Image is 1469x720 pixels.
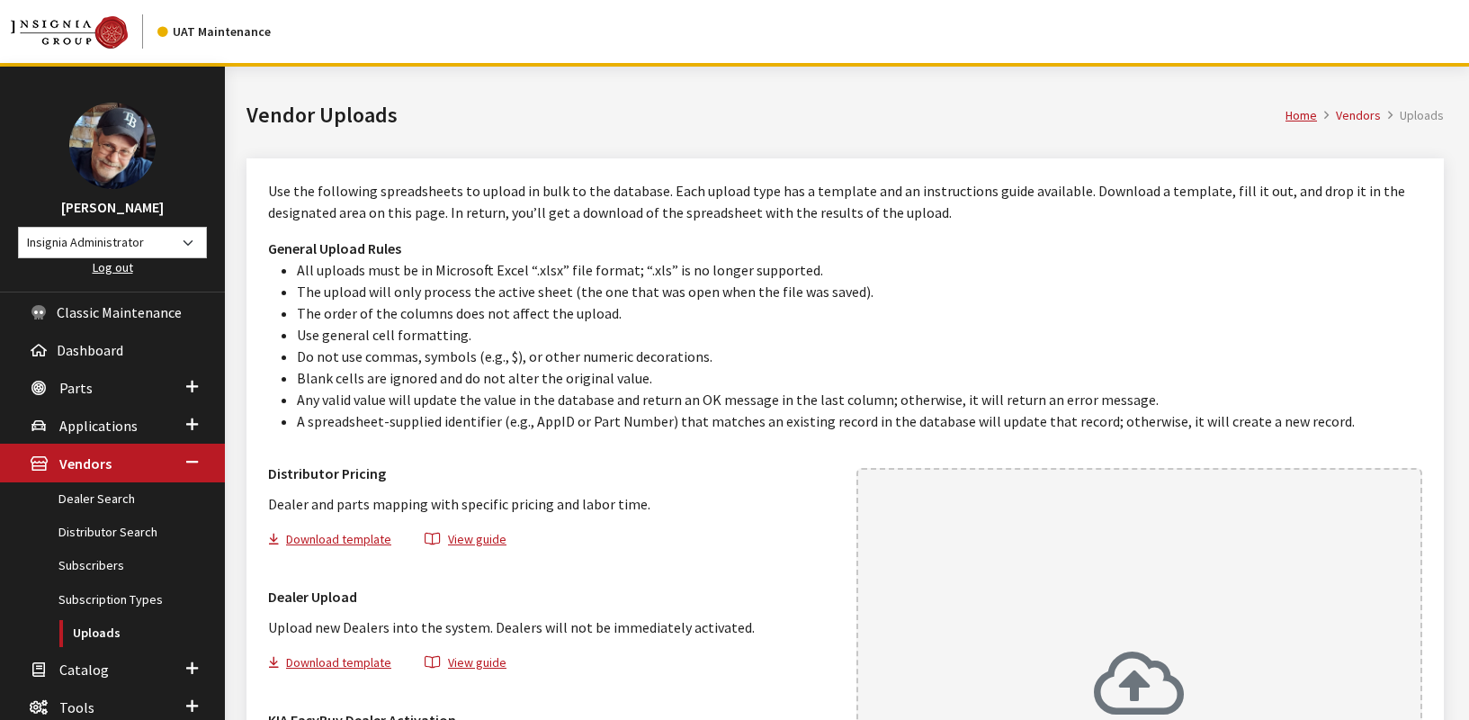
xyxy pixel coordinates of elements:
p: Dealer and parts mapping with specific pricing and labor time. [268,493,835,515]
button: View guide [409,652,522,679]
li: Blank cells are ignored and do not alter the original value. [297,367,1422,389]
li: The order of the columns does not affect the upload. [297,302,1422,324]
h3: Distributor Pricing [268,463,835,484]
p: Upload new Dealers into the system. Dealers will not be immediately activated. [268,616,835,638]
li: Any valid value will update the value in the database and return an OK message in the last column... [297,389,1422,410]
li: Uploads [1381,106,1444,125]
li: Do not use commas, symbols (e.g., $), or other numeric decorations. [297,346,1422,367]
li: A spreadsheet-supplied identifier (e.g., AppID or Part Number) that matches an existing record in... [297,410,1422,432]
a: Insignia Group logo [11,14,157,49]
li: All uploads must be in Microsoft Excel “.xlsx” file format; “.xls” is no longer supported. [297,259,1422,281]
span: Catalog [59,661,109,679]
li: The upload will only process the active sheet (the one that was open when the file was saved). [297,281,1422,302]
a: Log out [93,259,133,275]
span: Tools [59,698,94,716]
span: Dashboard [57,341,123,359]
span: Applications [59,417,138,435]
a: Home [1285,107,1317,123]
h3: Dealer Upload [268,586,835,607]
li: Vendors [1317,106,1381,125]
button: Download template [268,652,407,679]
li: Use general cell formatting. [297,324,1422,346]
button: View guide [409,529,522,555]
img: Catalog Maintenance [11,16,128,49]
h3: [PERSON_NAME] [18,196,207,218]
span: Classic Maintenance [57,303,182,321]
span: Parts [59,379,93,397]
h3: General Upload Rules [268,238,1422,259]
div: UAT Maintenance [157,22,271,41]
button: Download template [268,529,407,555]
span: Vendors [59,455,112,473]
h1: Vendor Uploads [246,99,1285,131]
p: Use the following spreadsheets to upload in bulk to the database. Each upload type has a template... [268,180,1422,223]
img: Ray Goodwin [69,103,156,189]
